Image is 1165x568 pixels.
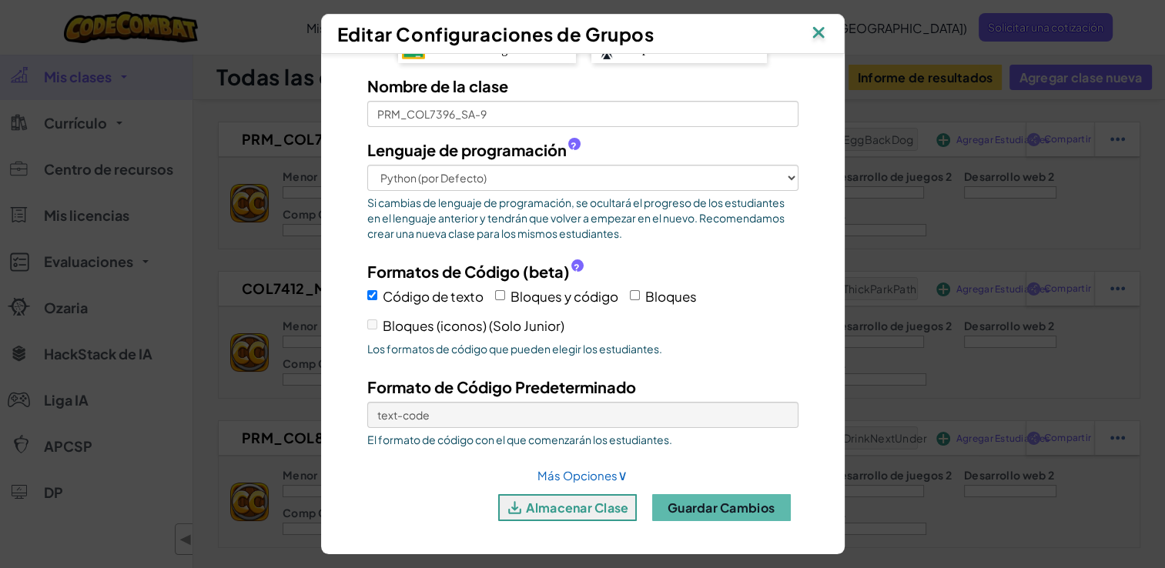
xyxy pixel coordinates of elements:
span: Bloques [645,288,697,305]
span: ? [571,140,577,152]
span: El formato de código con el que comenzarán los estudiantes. [367,432,798,447]
img: IconArchive.svg [505,498,524,517]
font: almacenar clase [526,501,628,514]
span: ∨ [618,466,628,483]
button: almacenar clase [498,494,637,521]
input: Bloques [630,290,640,300]
span: Formatos de Código (beta) [367,260,570,282]
span: Nombre de la clase [367,76,508,95]
input: Bloques (iconos) (Solo Junior) [367,319,377,329]
span: Lenguaje de programación [367,139,567,161]
span: Código de texto [383,288,484,305]
a: Más Opciones [537,468,628,483]
span: Si cambias de lenguaje de programación, se ocultará el progreso de los estudiantes en el lenguaje... [367,195,798,241]
span: Formato de Código Predeterminado [367,377,636,396]
span: ? [574,262,580,274]
input: Bloques y código [495,290,505,300]
input: Código de texto [367,290,377,300]
span: Vincular Google Classroom [435,42,573,55]
span: Bloques y código [511,288,618,305]
button: Guardar cambios [652,494,791,521]
span: Bloques (iconos) (Solo Junior) [383,317,564,334]
span: Los formatos de código que pueden elegir los estudiantes. [367,341,798,356]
